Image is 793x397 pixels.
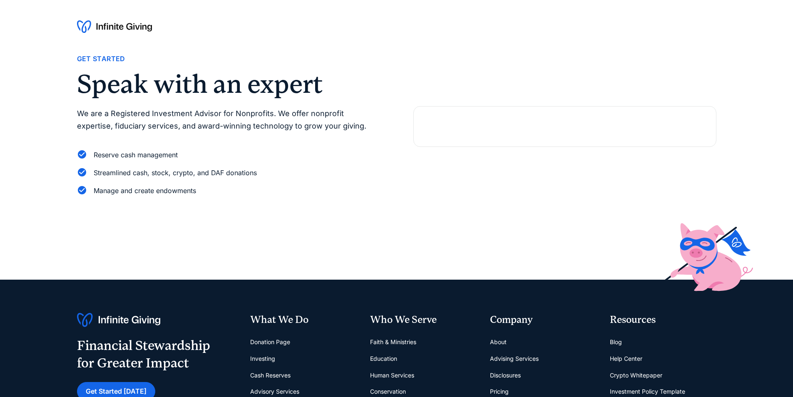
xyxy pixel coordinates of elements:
[77,107,380,133] p: We are a Registered Investment Advisor for Nonprofits. We offer nonprofit expertise, fiduciary se...
[250,350,275,367] a: Investing
[94,185,196,196] div: Manage and create endowments
[370,350,397,367] a: Education
[490,334,507,350] a: About
[490,313,597,327] div: Company
[490,350,539,367] a: Advising Services
[77,71,380,97] h2: Speak with an expert
[250,313,357,327] div: What We Do
[610,367,662,384] a: Crypto Whitepaper
[370,313,477,327] div: Who We Serve
[610,350,642,367] a: Help Center
[77,337,210,372] div: Financial Stewardship for Greater Impact
[94,167,257,179] div: Streamlined cash, stock, crypto, and DAF donations
[94,149,178,161] div: Reserve cash management
[370,334,416,350] a: Faith & Ministries
[610,313,716,327] div: Resources
[250,334,290,350] a: Donation Page
[250,367,291,384] a: Cash Reserves
[77,53,125,65] div: Get Started
[370,367,414,384] a: Human Services
[610,334,622,350] a: Blog
[490,367,521,384] a: Disclosures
